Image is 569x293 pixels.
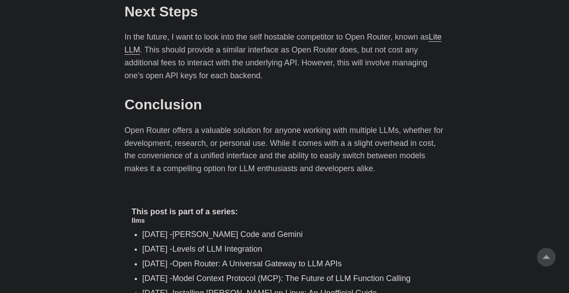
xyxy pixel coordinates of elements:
li: [DATE] - [142,228,437,241]
p: Open Router offers a valuable solution for anyone working with multiple LLMs, whether for develop... [124,124,445,175]
h2: Next Steps [124,3,445,20]
a: Open Router: A Universal Gateway to LLM APIs [172,259,342,268]
h4: This post is part of a series: [132,207,437,217]
a: Levels of LLM Integration [172,245,262,253]
li: [DATE] - [142,272,437,285]
a: Lite LLM [124,32,441,54]
a: [PERSON_NAME] Code and Gemini [172,230,303,239]
a: llms [132,217,145,224]
li: [DATE] - [142,243,437,256]
h2: Conclusion [124,96,445,113]
a: go to top [537,248,556,266]
li: [DATE] - [142,257,437,270]
a: Model Context Protocol (MCP): The Future of LLM Function Calling [172,274,411,283]
p: In the future, I want to look into the self hostable competitor to Open Router, known as . This s... [124,31,445,82]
